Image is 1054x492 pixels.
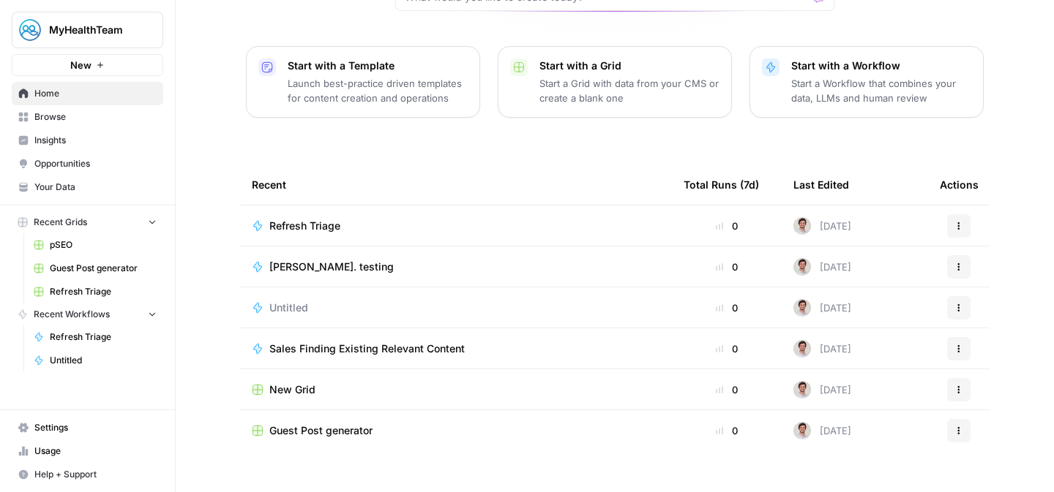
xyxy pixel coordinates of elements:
div: 0 [684,341,770,356]
a: Sales Finding Existing Relevant Content [252,341,660,356]
span: New [70,58,91,72]
span: Help + Support [34,468,157,481]
span: Your Data [34,181,157,194]
div: 0 [684,300,770,315]
span: Recent Grids [34,216,87,229]
span: Guest Post generator [269,423,373,438]
span: Sales Finding Existing Relevant Content [269,341,465,356]
div: [DATE] [793,422,851,439]
p: Start with a Template [288,58,468,73]
span: Untitled [50,354,157,367]
button: Help + Support [12,463,163,486]
a: Guest Post generator [252,423,660,438]
span: [PERSON_NAME]. testing [269,260,394,274]
span: MyHealthTeam [49,23,138,37]
img: tdmuw9wfe40fkwq84phcceuazoww [793,422,811,439]
div: 0 [684,219,770,233]
button: Recent Workflows [12,303,163,325]
img: tdmuw9wfe40fkwq84phcceuazoww [793,299,811,317]
span: Refresh Triage [50,285,157,298]
a: Refresh Triage [27,280,163,303]
div: [DATE] [793,381,851,398]
div: [DATE] [793,217,851,235]
img: MyHealthTeam Logo [17,17,43,43]
button: New [12,54,163,76]
a: Usage [12,439,163,463]
div: [DATE] [793,299,851,317]
span: Guest Post generator [50,262,157,275]
a: Untitled [27,349,163,372]
p: Start with a Grid [539,58,720,73]
a: [PERSON_NAME]. testing [252,260,660,274]
a: Refresh Triage [27,325,163,349]
div: Total Runs (7d) [684,164,759,205]
a: Guest Post generator [27,257,163,280]
div: 0 [684,382,770,397]
button: Workspace: MyHealthTeam [12,12,163,48]
img: tdmuw9wfe40fkwq84phcceuazoww [793,381,811,398]
a: New Grid [252,382,660,397]
span: New Grid [269,382,315,397]
p: Start a Grid with data from your CMS or create a blank one [539,76,720,105]
span: Recent Workflows [34,308,110,321]
div: 0 [684,423,770,438]
a: Untitled [252,300,660,315]
div: [DATE] [793,258,851,276]
p: Start with a Workflow [791,58,971,73]
span: Insights [34,134,157,147]
img: tdmuw9wfe40fkwq84phcceuazoww [793,258,811,276]
span: Settings [34,421,157,434]
span: Usage [34,444,157,458]
button: Start with a TemplateLaunch best-practice driven templates for content creation and operations [246,46,480,118]
img: tdmuw9wfe40fkwq84phcceuazoww [793,217,811,235]
img: tdmuw9wfe40fkwq84phcceuazoww [793,340,811,357]
a: Opportunities [12,152,163,175]
a: Refresh Triage [252,219,660,233]
p: Start a Workflow that combines your data, LLMs and human review [791,76,971,105]
a: Home [12,82,163,105]
span: Opportunities [34,157,157,170]
span: Untitled [269,300,308,315]
a: Browse [12,105,163,129]
span: Refresh Triage [50,330,157,344]
div: Last Edited [793,164,849,205]
div: Actions [940,164,979,205]
a: Your Data [12,175,163,199]
a: Insights [12,129,163,152]
span: Home [34,87,157,100]
button: Recent Grids [12,211,163,233]
div: [DATE] [793,340,851,357]
button: Start with a GridStart a Grid with data from your CMS or create a blank one [498,46,732,118]
p: Launch best-practice driven templates for content creation and operations [288,76,468,105]
a: pSEO [27,233,163,257]
div: Recent [252,164,660,205]
span: Refresh Triage [269,219,340,233]
div: 0 [684,260,770,274]
a: Settings [12,416,163,439]
span: Browse [34,110,157,124]
span: pSEO [50,238,157,251]
button: Start with a WorkflowStart a Workflow that combines your data, LLMs and human review [750,46,984,118]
